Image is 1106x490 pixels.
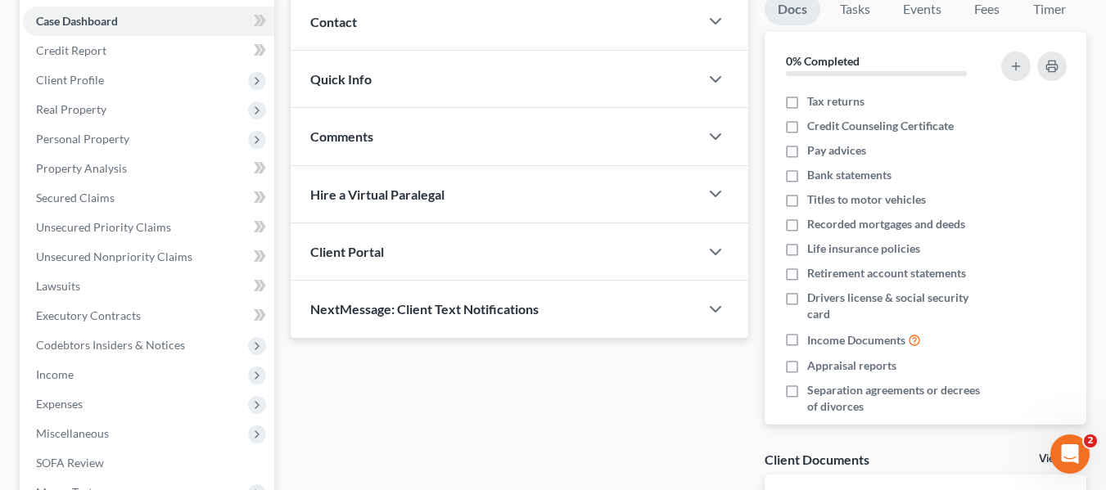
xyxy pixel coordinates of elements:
span: Hire a Virtual Paralegal [310,187,445,202]
span: Retirement account statements [807,265,966,281]
span: Credit Report [36,43,106,57]
span: Secured Claims [36,191,115,205]
span: Income [36,367,74,381]
span: Client Portal [310,244,384,259]
strong: 0% Completed [786,54,860,68]
span: Quick Info [310,71,372,87]
a: Case Dashboard [23,7,274,36]
span: Titles to motor vehicles [807,191,926,208]
span: Tax returns [807,93,864,110]
span: Executory Contracts [36,308,141,322]
a: View All [1039,453,1080,465]
a: SOFA Review [23,448,274,478]
a: Property Analysis [23,154,274,183]
span: Lawsuits [36,279,80,293]
span: 2 [1084,434,1097,447]
span: Real Property [36,102,106,116]
a: Secured Claims [23,183,274,213]
a: Executory Contracts [23,301,274,330]
span: Bank statements [807,167,892,183]
span: Client Profile [36,73,104,87]
span: Drivers license & social security card [807,290,992,322]
span: Credit Counseling Certificate [807,118,954,134]
span: Expenses [36,397,83,411]
span: Unsecured Priority Claims [36,220,171,234]
span: Recorded mortgages and deeds [807,216,965,232]
span: Codebtors Insiders & Notices [36,338,185,352]
div: Client Documents [765,451,869,468]
span: Personal Property [36,132,129,146]
span: Income Documents [807,332,905,348]
span: SOFA Review [36,456,104,470]
span: Property Analysis [36,161,127,175]
a: Lawsuits [23,272,274,301]
span: Appraisal reports [807,357,896,374]
span: NextMessage: Client Text Notifications [310,301,539,317]
a: Unsecured Priority Claims [23,213,274,242]
a: Unsecured Nonpriority Claims [23,242,274,272]
a: Credit Report [23,36,274,65]
span: Pay advices [807,142,866,159]
span: Separation agreements or decrees of divorces [807,382,992,415]
span: Contact [310,14,357,29]
iframe: Intercom live chat [1050,434,1090,474]
span: Unsecured Nonpriority Claims [36,249,192,263]
span: Life insurance policies [807,241,920,257]
span: Miscellaneous [36,426,109,440]
span: Case Dashboard [36,14,118,28]
span: Comments [310,128,373,144]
